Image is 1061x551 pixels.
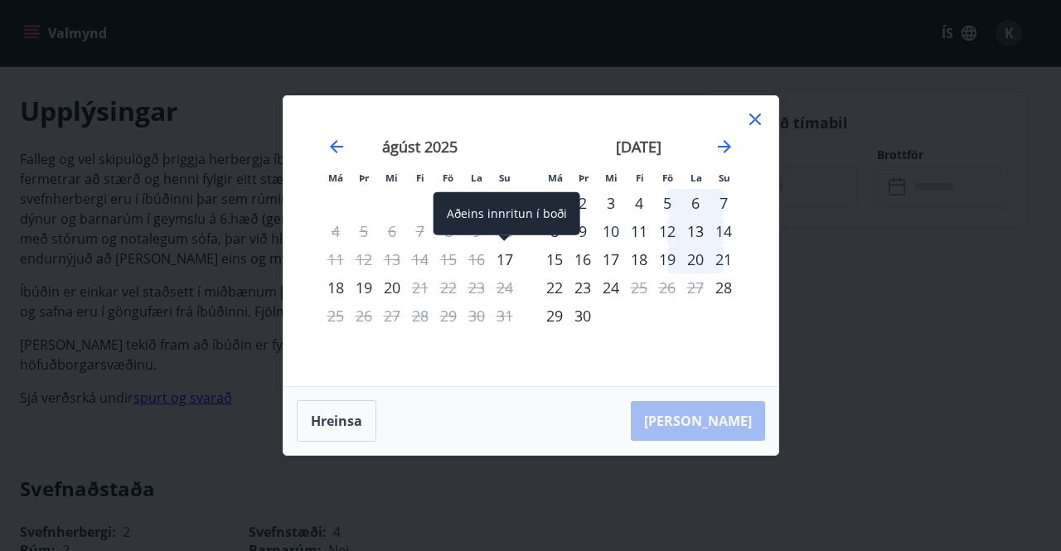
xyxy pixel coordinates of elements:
td: Not available. þriðjudagur, 26. ágúst 2025 [350,302,378,330]
td: Choose föstudagur, 19. september 2025 as your check-in date. It’s available. [653,245,681,273]
td: Choose miðvikudagur, 17. september 2025 as your check-in date. It’s available. [597,245,625,273]
td: Choose þriðjudagur, 23. september 2025 as your check-in date. It’s available. [569,273,597,302]
div: 23 [569,273,597,302]
small: Má [548,172,563,184]
td: Choose þriðjudagur, 30. september 2025 as your check-in date. It’s available. [569,302,597,330]
div: Move backward to switch to the previous month. [327,137,346,157]
div: 20 [378,273,406,302]
strong: ágúst 2025 [382,137,458,157]
small: Mi [605,172,618,184]
td: Not available. laugardagur, 27. september 2025 [681,273,710,302]
div: Aðeins innritun í boði [569,189,597,217]
td: Choose mánudagur, 18. ágúst 2025 as your check-in date. It’s available. [322,273,350,302]
td: Choose fimmtudagur, 11. september 2025 as your check-in date. It’s available. [625,217,653,245]
td: Not available. fimmtudagur, 14. ágúst 2025 [406,245,434,273]
div: 16 [569,245,597,273]
div: 19 [653,245,681,273]
td: Choose sunnudagur, 7. september 2025 as your check-in date. It’s available. [710,189,738,217]
div: 9 [569,217,597,245]
small: La [471,172,482,184]
td: Choose laugardagur, 13. september 2025 as your check-in date. It’s available. [681,217,710,245]
td: Not available. sunnudagur, 31. ágúst 2025 [491,302,519,330]
div: 6 [681,189,710,217]
td: Not available. mánudagur, 1. september 2025 [540,189,569,217]
div: Aðeins innritun í boði [434,192,580,235]
div: 19 [350,273,378,302]
div: 7 [710,189,738,217]
td: Not available. föstudagur, 26. september 2025 [653,273,681,302]
td: Choose laugardagur, 6. september 2025 as your check-in date. It’s available. [681,189,710,217]
td: Choose sunnudagur, 14. september 2025 as your check-in date. It’s available. [710,217,738,245]
small: La [690,172,702,184]
td: Choose fimmtudagur, 4. september 2025 as your check-in date. It’s available. [625,189,653,217]
div: 17 [597,245,625,273]
td: Not available. föstudagur, 29. ágúst 2025 [434,302,463,330]
td: Choose fimmtudagur, 18. september 2025 as your check-in date. It’s available. [625,245,653,273]
td: Choose laugardagur, 20. september 2025 as your check-in date. It’s available. [681,245,710,273]
td: Choose miðvikudagur, 20. ágúst 2025 as your check-in date. It’s available. [378,273,406,302]
td: Choose þriðjudagur, 2. september 2025 as your check-in date. It’s available. [569,189,597,217]
div: 21 [710,245,738,273]
div: 13 [681,217,710,245]
td: Not available. miðvikudagur, 13. ágúst 2025 [378,245,406,273]
button: Hreinsa [297,400,376,442]
td: Choose föstudagur, 5. september 2025 as your check-in date. It’s available. [653,189,681,217]
td: Not available. fimmtudagur, 21. ágúst 2025 [406,273,434,302]
div: 30 [569,302,597,330]
div: 15 [540,245,569,273]
td: Not available. föstudagur, 15. ágúst 2025 [434,245,463,273]
td: Not available. laugardagur, 16. ágúst 2025 [463,245,491,273]
td: Not available. sunnudagur, 3. ágúst 2025 [491,189,519,217]
td: Not available. mánudagur, 25. ágúst 2025 [322,302,350,330]
td: Not available. laugardagur, 23. ágúst 2025 [463,273,491,302]
td: Not available. föstudagur, 1. ágúst 2025 [434,189,463,217]
small: Þr [359,172,369,184]
div: 24 [597,273,625,302]
td: Not available. miðvikudagur, 27. ágúst 2025 [378,302,406,330]
td: Not available. miðvikudagur, 6. ágúst 2025 [378,217,406,245]
td: Not available. þriðjudagur, 5. ágúst 2025 [350,217,378,245]
small: Má [328,172,343,184]
td: Choose föstudagur, 12. september 2025 as your check-in date. It’s available. [653,217,681,245]
td: Choose sunnudagur, 17. ágúst 2025 as your check-in date. It’s available. [491,245,519,273]
strong: [DATE] [616,137,661,157]
td: Not available. fimmtudagur, 25. september 2025 [625,273,653,302]
div: 3 [597,189,625,217]
td: Not available. fimmtudagur, 28. ágúst 2025 [406,302,434,330]
td: Choose þriðjudagur, 16. september 2025 as your check-in date. It’s available. [569,245,597,273]
small: Fi [416,172,424,184]
td: Choose mánudagur, 22. september 2025 as your check-in date. It’s available. [540,273,569,302]
small: Fö [443,172,453,184]
td: Not available. fimmtudagur, 7. ágúst 2025 [406,217,434,245]
small: Su [719,172,730,184]
td: Not available. sunnudagur, 24. ágúst 2025 [491,273,519,302]
td: Choose miðvikudagur, 24. september 2025 as your check-in date. It’s available. [597,273,625,302]
div: Move forward to switch to the next month. [715,137,734,157]
small: Fö [662,172,673,184]
td: Choose þriðjudagur, 9. september 2025 as your check-in date. It’s available. [569,217,597,245]
div: 11 [625,217,653,245]
div: 10 [597,217,625,245]
td: Not available. laugardagur, 2. ágúst 2025 [463,189,491,217]
td: Not available. mánudagur, 4. ágúst 2025 [322,217,350,245]
td: Choose mánudagur, 15. september 2025 as your check-in date. It’s available. [540,245,569,273]
div: Aðeins útritun í boði [625,273,653,302]
div: Aðeins útritun í boði [406,273,434,302]
div: 22 [540,273,569,302]
div: Aðeins innritun í boði [710,273,738,302]
div: 18 [625,245,653,273]
td: Choose mánudagur, 29. september 2025 as your check-in date. It’s available. [540,302,569,330]
div: 12 [653,217,681,245]
div: 14 [710,217,738,245]
td: Choose miðvikudagur, 10. september 2025 as your check-in date. It’s available. [597,217,625,245]
small: Mi [385,172,398,184]
div: 20 [681,245,710,273]
td: Not available. föstudagur, 22. ágúst 2025 [434,273,463,302]
small: Þr [579,172,589,184]
td: Choose þriðjudagur, 19. ágúst 2025 as your check-in date. It’s available. [350,273,378,302]
div: 29 [540,302,569,330]
td: Not available. laugardagur, 30. ágúst 2025 [463,302,491,330]
small: Fi [636,172,644,184]
td: Not available. mánudagur, 11. ágúst 2025 [322,245,350,273]
div: 18 [322,273,350,302]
